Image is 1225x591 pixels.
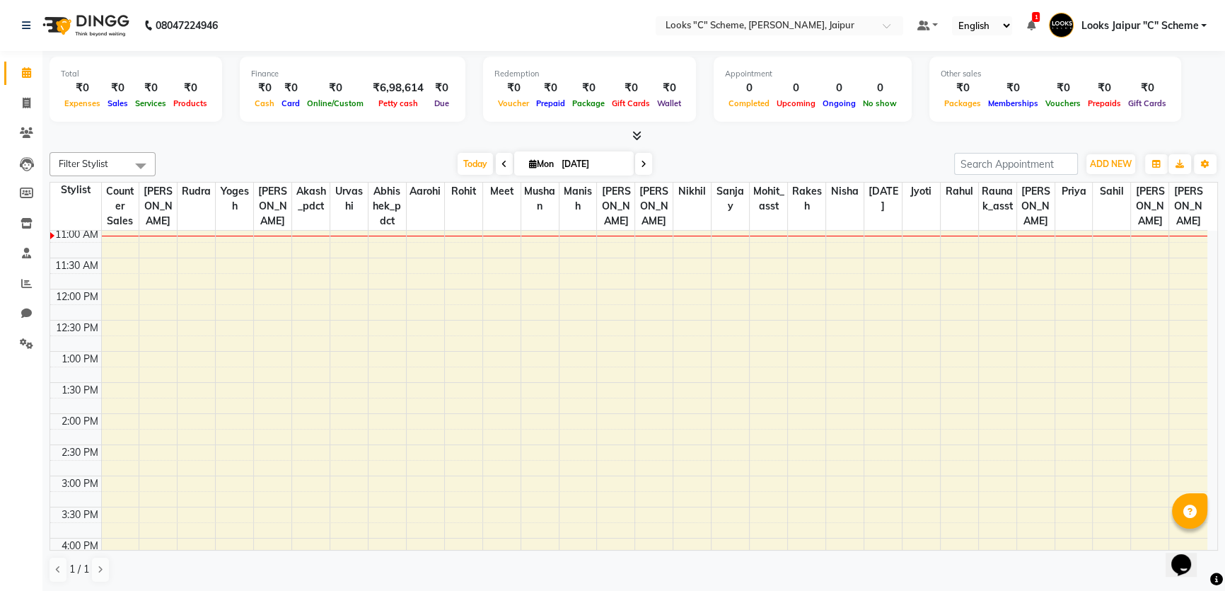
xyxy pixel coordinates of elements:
span: Prepaids [1084,98,1125,108]
span: Services [132,98,170,108]
input: 2025-09-01 [557,154,628,175]
span: Vouchers [1042,98,1084,108]
div: ₹0 [985,80,1042,96]
div: Finance [251,68,454,80]
span: Today [458,153,493,175]
span: Cash [251,98,278,108]
span: [PERSON_NAME] [254,183,291,230]
span: Nisha [826,183,864,200]
div: ₹0 [170,80,211,96]
span: Akash_pdct [292,183,330,215]
div: 2:30 PM [59,445,101,460]
span: Voucher [494,98,533,108]
div: ₹0 [533,80,569,96]
div: 2:00 PM [59,414,101,429]
div: ₹0 [494,80,533,96]
div: 0 [859,80,900,96]
div: 3:30 PM [59,507,101,522]
div: ₹0 [569,80,608,96]
div: ₹0 [654,80,685,96]
div: ₹0 [1042,80,1084,96]
span: Rohit [445,183,482,200]
span: [PERSON_NAME] [139,183,177,230]
span: Card [278,98,303,108]
span: Online/Custom [303,98,367,108]
span: Due [431,98,453,108]
div: 12:00 PM [53,289,101,304]
div: ₹0 [251,80,278,96]
span: Priya [1055,183,1093,200]
div: 11:30 AM [52,258,101,273]
div: ₹0 [132,80,170,96]
span: [PERSON_NAME] [1131,183,1168,230]
span: Upcoming [773,98,819,108]
div: Appointment [725,68,900,80]
div: Redemption [494,68,685,80]
span: Prepaid [533,98,569,108]
span: Gift Cards [608,98,654,108]
span: Rakesh [788,183,825,215]
span: Wallet [654,98,685,108]
span: Filter Stylist [59,158,108,169]
b: 08047224946 [156,6,218,45]
div: 12:30 PM [53,321,101,335]
span: [PERSON_NAME] [597,183,634,230]
span: Looks Jaipur "C" Scheme [1081,18,1198,33]
span: No show [859,98,900,108]
div: Other sales [941,68,1170,80]
span: Jyoti [902,183,940,200]
span: [PERSON_NAME] [635,183,673,230]
div: 1:30 PM [59,383,101,398]
span: Petty cash [375,98,422,108]
span: Abhishek_pdct [368,183,406,230]
span: Gift Cards [1125,98,1170,108]
span: 1 / 1 [69,562,89,577]
iframe: chat widget [1166,534,1211,577]
span: Memberships [985,98,1042,108]
span: [PERSON_NAME] [1169,183,1207,230]
div: 0 [725,80,773,96]
div: ₹6,98,614 [367,80,429,96]
span: Products [170,98,211,108]
div: Stylist [50,183,101,197]
div: Total [61,68,211,80]
div: 4:00 PM [59,539,101,553]
span: Completed [725,98,773,108]
div: ₹0 [1125,80,1170,96]
span: Sales [104,98,132,108]
span: Urvashi [330,183,368,215]
div: ₹0 [303,80,367,96]
span: Raunak_asst [979,183,1016,215]
span: sahil [1093,183,1130,200]
span: Rahul [941,183,978,200]
span: Meet [483,183,521,200]
span: Mon [526,159,557,169]
span: [PERSON_NAME] [1017,183,1055,230]
span: Ongoing [819,98,859,108]
div: 3:00 PM [59,476,101,491]
span: Nikhil [673,183,711,200]
button: ADD NEW [1086,154,1135,174]
span: Sanjay [712,183,749,215]
div: ₹0 [608,80,654,96]
a: 1 [1026,19,1035,32]
span: Mohit_asst [750,183,787,215]
span: Package [569,98,608,108]
span: Yogesh [216,183,253,215]
div: 0 [773,80,819,96]
div: ₹0 [429,80,454,96]
div: ₹0 [941,80,985,96]
div: ₹0 [278,80,303,96]
input: Search Appointment [954,153,1078,175]
span: Expenses [61,98,104,108]
span: Counter Sales [102,183,139,230]
img: logo [36,6,133,45]
span: 1 [1032,12,1040,22]
span: Manish [559,183,597,215]
div: ₹0 [61,80,104,96]
div: 1:00 PM [59,352,101,367]
img: Looks Jaipur "C" Scheme [1049,13,1074,38]
span: Mushan [521,183,559,215]
div: ₹0 [104,80,132,96]
div: ₹0 [1084,80,1125,96]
